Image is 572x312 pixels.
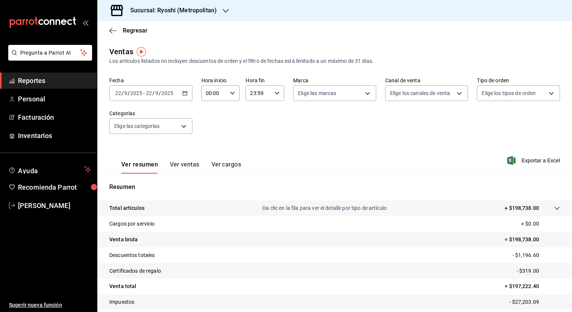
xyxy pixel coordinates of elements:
p: Venta total [109,282,136,290]
button: Ver ventas [170,161,200,174]
input: -- [155,90,159,96]
p: = $197,222.40 [505,282,560,290]
button: Exportar a Excel [509,156,560,165]
span: / [122,90,124,96]
p: - $1,196.60 [512,251,560,259]
p: - $27,203.09 [509,298,560,306]
p: Resumen [109,183,560,192]
button: open_drawer_menu [82,19,88,25]
span: [PERSON_NAME] [18,201,91,211]
p: + $0.00 [521,220,560,228]
div: Ventas [109,46,133,57]
span: - [143,90,145,96]
a: Pregunta a Parrot AI [5,54,92,62]
span: Elige las marcas [298,89,336,97]
span: Personal [18,94,91,104]
label: Canal de venta [385,78,468,83]
p: - $319.00 [517,267,560,275]
p: = $198,738.00 [505,236,560,244]
p: Descuentos totales [109,251,155,259]
label: Hora inicio [201,78,240,83]
span: Reportes [18,76,91,86]
span: / [152,90,155,96]
label: Categorías [109,111,192,116]
input: ---- [161,90,174,96]
label: Fecha [109,78,192,83]
p: + $198,738.00 [505,204,539,212]
p: Total artículos [109,204,144,212]
div: navigation tabs [121,161,241,174]
button: Ver cargos [212,161,241,174]
span: Sugerir nueva función [9,301,91,309]
span: Ayuda [18,165,81,174]
button: Ver resumen [121,161,158,174]
span: Inventarios [18,131,91,141]
label: Hora fin [246,78,284,83]
label: Marca [293,78,376,83]
div: Los artículos listados no incluyen descuentos de orden y el filtro de fechas está limitado a un m... [109,57,560,65]
label: Tipo de orden [477,78,560,83]
span: Elige los canales de venta [390,89,450,97]
span: Facturación [18,112,91,122]
button: Pregunta a Parrot AI [8,45,92,61]
span: Elige los tipos de orden [482,89,536,97]
p: Da clic en la fila para ver el detalle por tipo de artículo [262,204,387,212]
input: -- [146,90,152,96]
span: Regresar [123,27,147,34]
h3: Sucursal: Ryoshi (Metropolitan) [124,6,217,15]
span: Elige las categorías [114,122,160,130]
span: / [128,90,130,96]
p: Impuestos [109,298,134,306]
input: -- [124,90,128,96]
input: -- [115,90,122,96]
span: / [159,90,161,96]
p: Venta bruta [109,236,138,244]
p: Cargos por servicio [109,220,155,228]
span: Recomienda Parrot [18,182,91,192]
button: Regresar [109,27,147,34]
img: Tooltip marker [137,47,146,56]
input: ---- [130,90,143,96]
p: Certificados de regalo [109,267,161,275]
span: Pregunta a Parrot AI [20,49,80,57]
